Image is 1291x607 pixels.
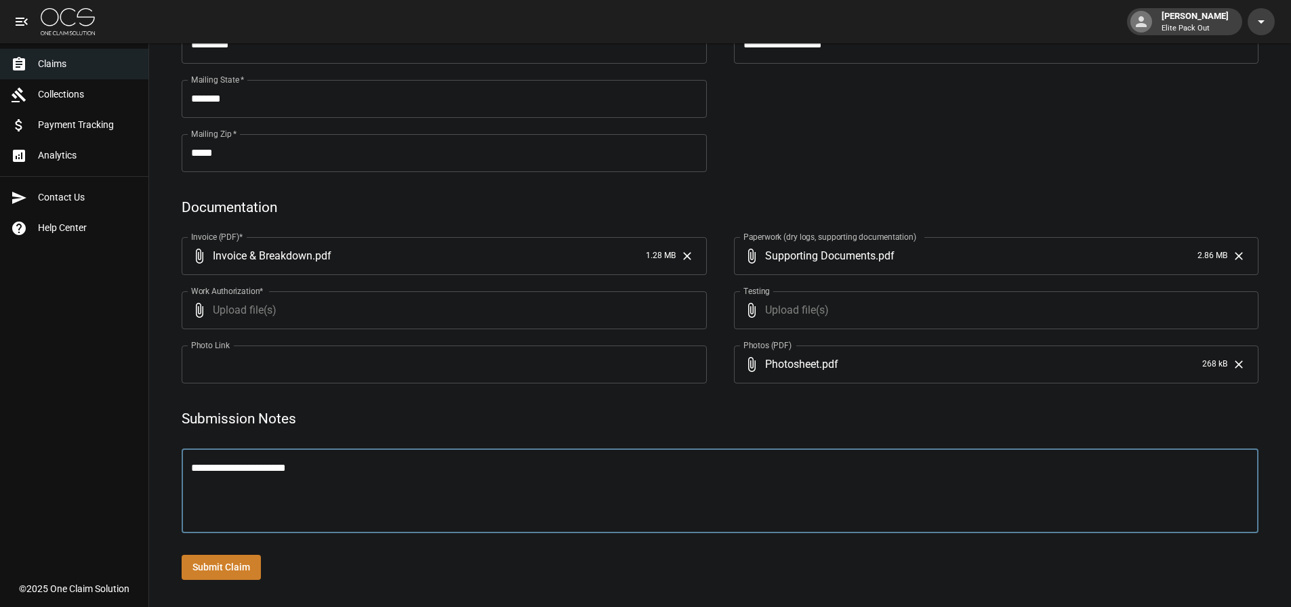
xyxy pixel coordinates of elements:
span: Claims [38,57,138,71]
span: Upload file(s) [765,291,1223,329]
button: open drawer [8,8,35,35]
label: Invoice (PDF)* [191,231,243,243]
label: Paperwork (dry logs, supporting documentation) [743,231,916,243]
p: Elite Pack Out [1162,23,1229,35]
label: Photo Link [191,339,230,351]
img: ocs-logo-white-transparent.png [41,8,95,35]
span: Supporting Documents [765,248,876,264]
div: [PERSON_NAME] [1156,9,1234,34]
button: Clear [1229,246,1249,266]
span: . pdf [819,356,838,372]
span: 2.86 MB [1197,249,1227,263]
span: Payment Tracking [38,118,138,132]
span: Photosheet [765,356,819,372]
button: Clear [1229,354,1249,375]
span: Invoice & Breakdown [213,248,312,264]
span: 1.28 MB [646,249,676,263]
span: Upload file(s) [213,291,670,329]
span: Collections [38,87,138,102]
label: Mailing Zip [191,128,237,140]
button: Clear [677,246,697,266]
label: Photos (PDF) [743,339,792,351]
span: Help Center [38,221,138,235]
label: Testing [743,285,770,297]
span: 268 kB [1202,358,1227,371]
button: Submit Claim [182,555,261,580]
span: Analytics [38,148,138,163]
label: Work Authorization* [191,285,264,297]
div: © 2025 One Claim Solution [19,582,129,595]
label: Mailing State [191,74,244,85]
span: . pdf [876,248,895,264]
span: . pdf [312,248,331,264]
span: Contact Us [38,190,138,205]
